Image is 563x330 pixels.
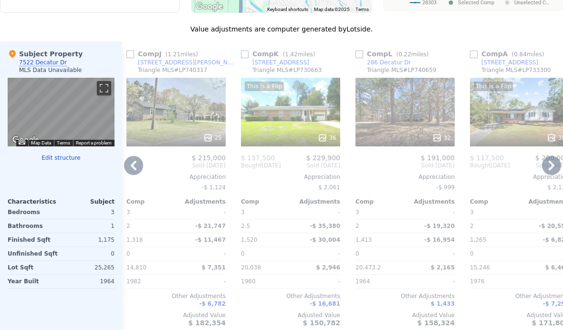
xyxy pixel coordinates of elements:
[63,247,115,260] div: 0
[241,198,291,206] div: Comp
[432,133,451,143] div: 32
[355,198,405,206] div: Comp
[424,223,455,229] span: -$ 19,320
[314,7,350,12] span: Map data ©2025
[355,209,359,216] span: 3
[199,300,226,307] span: -$ 6,782
[195,237,226,243] span: -$ 11,467
[194,0,225,13] img: Google
[176,198,226,206] div: Adjustments
[10,134,42,146] img: Google
[470,264,490,271] span: 15,246
[481,66,551,74] div: Triangle MLS # LP733300
[126,264,146,271] span: 14,810
[405,198,455,206] div: Adjustments
[355,275,403,288] div: 1964
[57,140,70,145] a: Terms (opens in new tab)
[355,59,411,66] a: 286 Decatur Dr
[138,66,207,74] div: Triangle MLS # LP740317
[310,300,340,307] span: -$ 16,681
[241,219,289,233] div: 2.5
[63,233,115,247] div: 1,175
[252,66,322,74] div: Triangle MLS # LP730663
[407,247,455,260] div: -
[355,162,455,169] span: Sold [DATE]
[407,206,455,219] div: -
[138,59,237,66] div: [STREET_ADDRESS][PERSON_NAME]
[355,264,381,271] span: 20,473.2
[126,311,226,319] div: Adjusted Value
[8,275,59,288] div: Year Built
[8,261,59,274] div: Lot Sqft
[367,59,411,66] div: 286 Decatur Dr
[241,264,261,271] span: 20,038
[474,82,513,91] div: This is a Flip
[203,133,222,143] div: 25
[355,292,455,300] div: Other Adjustments
[252,59,309,66] div: [STREET_ADDRESS]
[241,49,319,59] div: Comp K
[178,206,226,219] div: -
[245,82,284,91] div: This is a Flip
[355,250,359,257] span: 0
[241,311,340,319] div: Adjusted Value
[431,264,455,271] span: $ 2,165
[310,223,340,229] span: -$ 35,380
[97,81,111,95] button: Toggle fullscreen view
[316,264,340,271] span: $ 2,946
[470,237,486,243] span: 1,265
[285,51,298,58] span: 1.42
[126,162,226,169] span: Sold [DATE]
[8,219,59,233] div: Bathrooms
[241,59,309,66] a: [STREET_ADDRESS]
[470,275,518,288] div: 1976
[508,51,548,58] span: ( miles)
[470,49,548,59] div: Comp A
[481,59,538,66] div: [STREET_ADDRESS]
[470,198,520,206] div: Comp
[470,162,490,169] span: Bought
[162,51,202,58] span: ( miles)
[241,154,275,162] span: $ 157,500
[436,184,455,191] span: -$ 999
[192,154,226,162] span: $ 215,000
[178,247,226,260] div: -
[19,140,25,144] button: Keyboard shortcuts
[241,237,257,243] span: 1,520
[126,237,143,243] span: 1,318
[126,173,226,181] div: Appreciation
[367,66,436,74] div: Triangle MLS # LP740659
[392,51,432,58] span: ( miles)
[241,173,340,181] div: Appreciation
[424,237,455,243] span: -$ 16,954
[292,206,340,219] div: -
[470,250,474,257] span: 0
[355,219,403,233] div: 2
[10,134,42,146] a: Open this area in Google Maps (opens a new window)
[355,7,369,12] a: Terms (opens in new tab)
[241,162,261,169] span: Bought
[355,237,372,243] span: 1,413
[355,49,433,59] div: Comp L
[63,275,115,288] div: 1964
[8,206,59,219] div: Bedrooms
[126,209,130,216] span: 3
[318,133,336,143] div: 36
[398,51,411,58] span: 0.22
[407,275,455,288] div: -
[8,198,61,206] div: Characteristics
[470,162,510,169] div: [DATE]
[8,233,59,247] div: Finished Sqft
[126,219,174,233] div: 2
[355,173,455,181] div: Appreciation
[241,162,281,169] div: [DATE]
[188,319,226,327] span: $ 182,354
[195,223,226,229] span: -$ 21,747
[126,49,202,59] div: Comp J
[470,209,474,216] span: 3
[126,250,130,257] span: 0
[417,319,455,327] span: $ 158,324
[19,66,82,74] div: MLS Data Unavailable
[8,154,115,162] button: Edit structure
[241,292,340,300] div: Other Adjustments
